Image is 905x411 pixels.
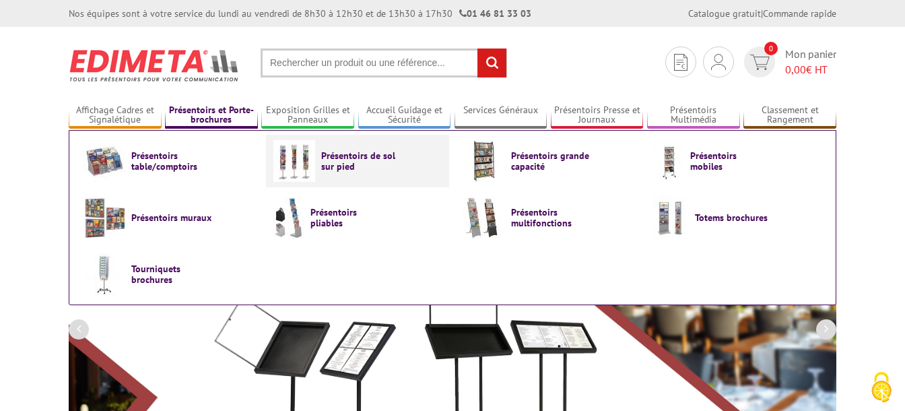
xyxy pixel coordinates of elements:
a: Présentoirs muraux [83,197,252,239]
img: Présentoirs de sol sur pied [273,140,315,182]
a: Présentoirs Multimédia [647,104,740,127]
img: Présentoirs grande capacité [463,140,505,182]
img: devis rapide [711,54,726,70]
span: Présentoirs multifonctions [511,207,592,228]
a: Présentoirs mobiles [653,140,822,182]
a: Présentoirs de sol sur pied [273,140,442,182]
a: Affichage Cadres et Signalétique [69,104,162,127]
a: Présentoirs multifonctions [463,197,632,239]
a: Totems brochures [653,197,822,239]
span: Présentoirs de sol sur pied [321,150,402,172]
span: Présentoirs grande capacité [511,150,592,172]
input: Rechercher un produit ou une référence... [261,49,507,77]
a: Présentoirs grande capacité [463,140,632,182]
span: Présentoirs pliables [310,207,391,228]
img: Présentoirs table/comptoirs [83,140,125,182]
span: 0 [764,42,778,55]
a: Exposition Grilles et Panneaux [261,104,354,127]
img: Cookies (fenêtre modale) [865,371,898,404]
a: Accueil Guidage et Sécurité [358,104,451,127]
a: Catalogue gratuit [688,7,761,20]
div: Nos équipes sont à votre service du lundi au vendredi de 8h30 à 12h30 et de 13h30 à 17h30 [69,7,531,20]
a: Classement et Rangement [743,104,836,127]
img: Présentoirs muraux [83,197,125,239]
a: Commande rapide [763,7,836,20]
a: Présentoirs et Porte-brochures [165,104,258,127]
img: devis rapide [750,55,770,70]
div: | [688,7,836,20]
span: Tourniquets brochures [131,263,212,285]
strong: 01 46 81 33 03 [459,7,531,20]
a: Présentoirs table/comptoirs [83,140,252,182]
span: Totems brochures [695,212,776,223]
button: Cookies (fenêtre modale) [858,365,905,411]
img: Totems brochures [653,197,689,239]
img: devis rapide [674,54,688,71]
img: Présentoirs mobiles [653,140,684,182]
span: Présentoirs mobiles [690,150,771,172]
a: Présentoirs pliables [273,197,442,239]
img: Présentoir, panneau, stand - Edimeta - PLV, affichage, mobilier bureau, entreprise [69,40,240,90]
img: Présentoirs multifonctions [463,197,505,239]
span: Présentoirs table/comptoirs [131,150,212,172]
a: Tourniquets brochures [83,253,252,295]
a: devis rapide 0 Mon panier 0,00€ HT [741,46,836,77]
a: Présentoirs Presse et Journaux [551,104,644,127]
input: rechercher [477,49,506,77]
span: Présentoirs muraux [131,212,212,223]
span: 0,00 [785,63,806,76]
a: Services Généraux [455,104,547,127]
img: Tourniquets brochures [83,253,125,295]
span: € HT [785,62,836,77]
span: Mon panier [785,46,836,77]
img: Présentoirs pliables [273,197,304,239]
